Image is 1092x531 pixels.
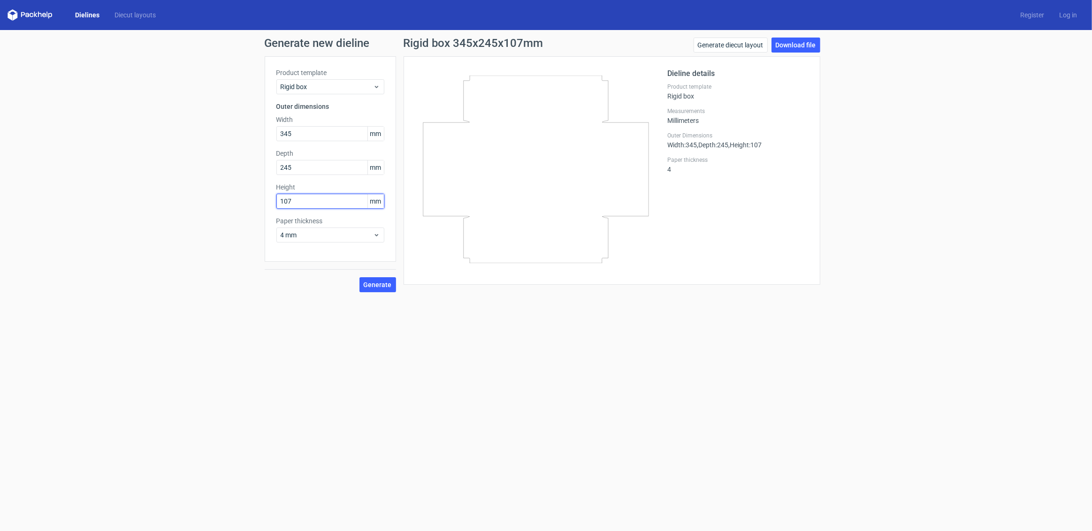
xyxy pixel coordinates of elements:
[668,132,809,139] label: Outer Dimensions
[668,68,809,79] h2: Dieline details
[668,83,809,91] label: Product template
[367,160,384,174] span: mm
[276,216,384,226] label: Paper thickness
[668,156,809,164] label: Paper thickness
[276,68,384,77] label: Product template
[364,281,392,288] span: Generate
[107,10,163,20] a: Diecut layouts
[276,182,384,192] label: Height
[276,149,384,158] label: Depth
[1013,10,1052,20] a: Register
[694,38,768,53] a: Generate diecut layout
[668,107,809,115] label: Measurements
[281,230,373,240] span: 4 mm
[771,38,820,53] a: Download file
[359,277,396,292] button: Generate
[668,83,809,100] div: Rigid box
[404,38,543,49] h1: Rigid box 345x245x107mm
[729,141,762,149] span: , Height : 107
[1052,10,1084,20] a: Log in
[367,127,384,141] span: mm
[668,141,697,149] span: Width : 345
[367,194,384,208] span: mm
[276,115,384,124] label: Width
[668,107,809,124] div: Millimeters
[281,82,373,91] span: Rigid box
[265,38,828,49] h1: Generate new dieline
[68,10,107,20] a: Dielines
[668,156,809,173] div: 4
[697,141,729,149] span: , Depth : 245
[276,102,384,111] h3: Outer dimensions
